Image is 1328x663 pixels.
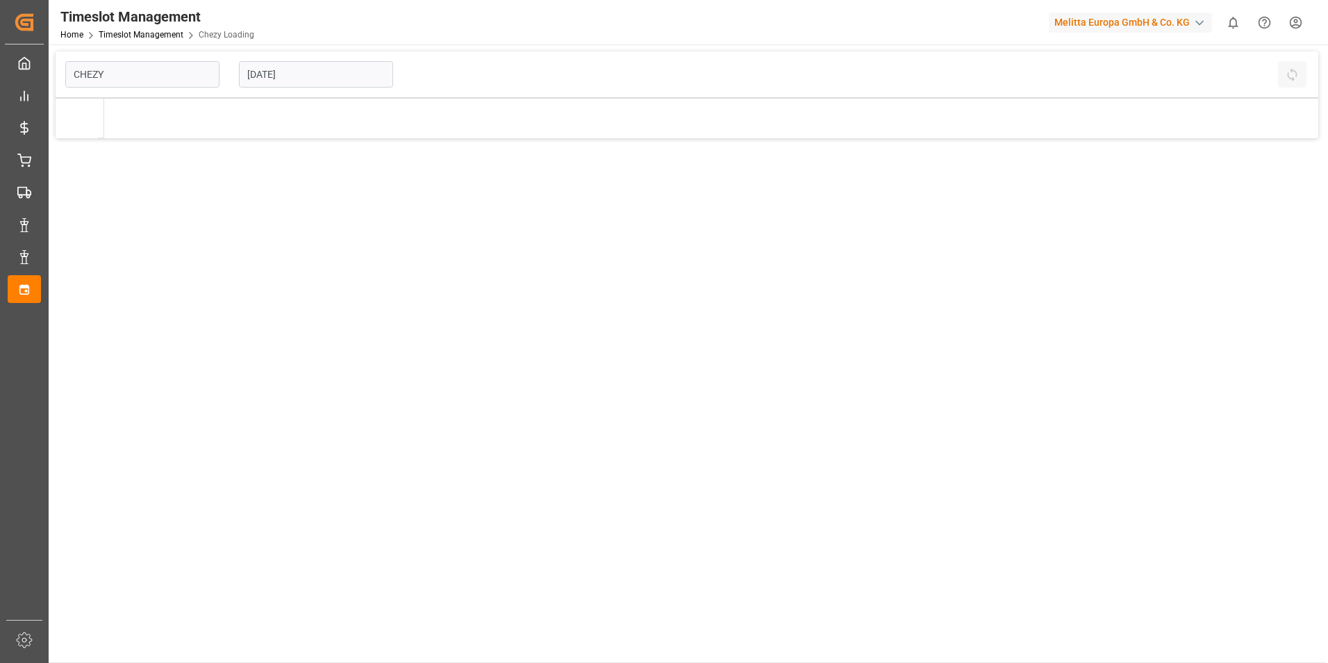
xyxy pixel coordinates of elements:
[60,6,254,27] div: Timeslot Management
[60,30,83,40] a: Home
[65,61,219,88] input: Type to search/select
[99,30,183,40] a: Timeslot Management
[1249,7,1280,38] button: Help Center
[239,61,393,88] input: DD-MM-YYYY
[1049,13,1212,33] div: Melitta Europa GmbH & Co. KG
[1049,9,1218,35] button: Melitta Europa GmbH & Co. KG
[1218,7,1249,38] button: show 0 new notifications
